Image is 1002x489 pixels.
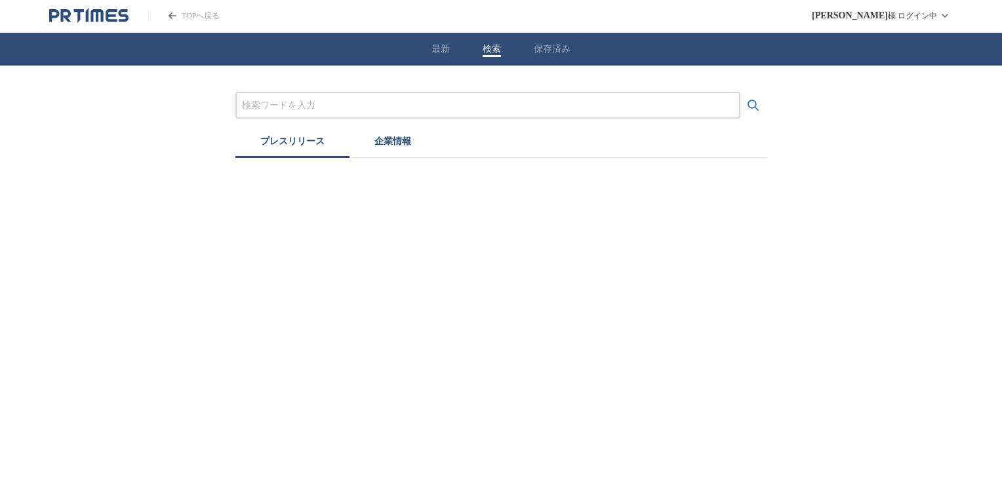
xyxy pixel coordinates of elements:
[431,43,450,55] button: 最新
[350,129,436,158] button: 企業情報
[534,43,571,55] button: 保存済み
[49,8,129,24] a: PR TIMESのトップページはこちら
[148,10,220,22] a: PR TIMESのトップページはこちら
[242,98,734,113] input: プレスリリースおよび企業を検索する
[483,43,501,55] button: 検索
[740,92,767,119] button: 検索する
[235,129,350,158] button: プレスリリース
[812,10,888,21] span: [PERSON_NAME]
